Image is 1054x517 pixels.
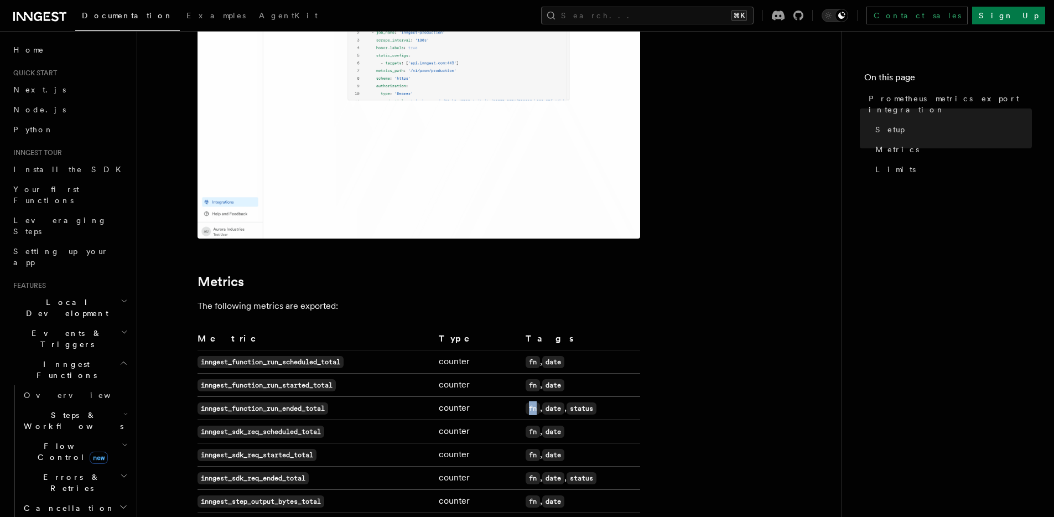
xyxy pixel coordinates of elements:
button: Inngest Functions [9,354,130,385]
code: fn [526,426,540,438]
code: inngest_function_run_scheduled_total [198,356,344,368]
button: Search...⌘K [541,7,754,24]
a: Documentation [75,3,180,31]
span: Examples [186,11,246,20]
a: Metrics [871,139,1032,159]
span: Events & Triggers [9,328,121,350]
span: AgentKit [259,11,318,20]
span: new [90,452,108,464]
span: Local Development [9,297,121,319]
td: , [521,420,640,443]
span: Inngest tour [9,148,62,157]
button: Flow Controlnew [19,436,130,467]
p: The following metrics are exported: [198,298,640,314]
code: fn [526,472,540,484]
code: date [542,356,564,368]
button: Steps & Workflows [19,405,130,436]
button: Toggle dark mode [822,9,848,22]
td: counter [434,397,521,420]
a: Examples [180,3,252,30]
span: Next.js [13,85,66,94]
td: counter [434,350,521,374]
code: date [542,472,564,484]
button: Errors & Retries [19,467,130,498]
th: Type [434,332,521,350]
a: Install the SDK [9,159,130,179]
code: fn [526,495,540,508]
code: inngest_step_output_bytes_total [198,495,324,508]
a: Node.js [9,100,130,120]
td: counter [434,374,521,397]
span: Overview [24,391,138,400]
a: Metrics [198,274,244,289]
td: , [521,443,640,467]
td: , , [521,467,640,490]
button: Events & Triggers [9,323,130,354]
td: counter [434,420,521,443]
a: AgentKit [252,3,324,30]
span: Cancellation [19,503,115,514]
span: Metrics [875,144,919,155]
span: Home [13,44,44,55]
a: Setup [871,120,1032,139]
code: status [567,472,596,484]
a: Python [9,120,130,139]
th: Metric [198,332,434,350]
td: counter [434,443,521,467]
span: Install the SDK [13,165,128,174]
code: fn [526,402,540,415]
code: date [542,402,564,415]
span: Inngest Functions [9,359,120,381]
span: Leveraging Steps [13,216,107,236]
span: Quick start [9,69,57,77]
h4: On this page [864,71,1032,89]
td: , [521,490,640,513]
a: Prometheus metrics export integration [864,89,1032,120]
span: Features [9,281,46,290]
span: Flow Control [19,441,122,463]
code: fn [526,356,540,368]
a: Leveraging Steps [9,210,130,241]
a: Sign Up [972,7,1045,24]
code: fn [526,449,540,461]
a: Home [9,40,130,60]
code: date [542,379,564,391]
kbd: ⌘K [731,10,747,21]
code: date [542,495,564,508]
code: inngest_function_run_ended_total [198,402,328,415]
span: Your first Functions [13,185,79,205]
th: Tags [521,332,640,350]
code: inngest_sdk_req_ended_total [198,472,309,484]
a: Overview [19,385,130,405]
span: Errors & Retries [19,472,120,494]
span: Limits [875,164,916,175]
a: Limits [871,159,1032,179]
a: Contact sales [866,7,968,24]
span: Documentation [82,11,173,20]
code: inngest_sdk_req_started_total [198,449,316,461]
span: Prometheus metrics export integration [869,93,1032,115]
code: date [542,426,564,438]
td: , , [521,397,640,420]
span: Node.js [13,105,66,114]
span: Setup [875,124,905,135]
button: Local Development [9,292,130,323]
code: fn [526,379,540,391]
code: inngest_function_run_started_total [198,379,336,391]
span: Python [13,125,54,134]
code: status [567,402,596,415]
a: Setting up your app [9,241,130,272]
td: , [521,374,640,397]
td: counter [434,490,521,513]
code: inngest_sdk_req_scheduled_total [198,426,324,438]
code: date [542,449,564,461]
a: Your first Functions [9,179,130,210]
span: Steps & Workflows [19,410,123,432]
td: counter [434,467,521,490]
span: Setting up your app [13,247,108,267]
a: Next.js [9,80,130,100]
td: , [521,350,640,374]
